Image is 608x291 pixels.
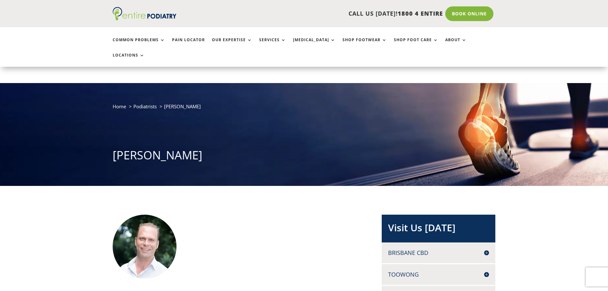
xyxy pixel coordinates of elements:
a: Common Problems [113,38,165,51]
h4: Toowong [388,271,489,279]
a: Podiatrists [133,103,157,110]
a: Locations [113,53,145,67]
a: Pain Locator [172,38,205,51]
a: Home [113,103,126,110]
a: Our Expertise [212,38,252,51]
a: Entire Podiatry [113,15,176,22]
a: Shop Footwear [342,38,387,51]
a: [MEDICAL_DATA] [293,38,335,51]
a: Book Online [445,6,493,21]
span: [PERSON_NAME] [164,103,201,110]
h1: [PERSON_NAME] [113,147,496,166]
img: logo (1) [113,7,176,20]
p: CALL US [DATE]! [201,10,443,18]
nav: breadcrumb [113,102,496,115]
h4: Brisbane CBD [388,249,489,257]
h2: Visit Us [DATE] [388,221,489,238]
span: 1800 4 ENTIRE [398,10,443,17]
a: About [445,38,467,51]
a: Shop Foot Care [394,38,438,51]
a: Services [259,38,286,51]
img: chris [113,215,176,279]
